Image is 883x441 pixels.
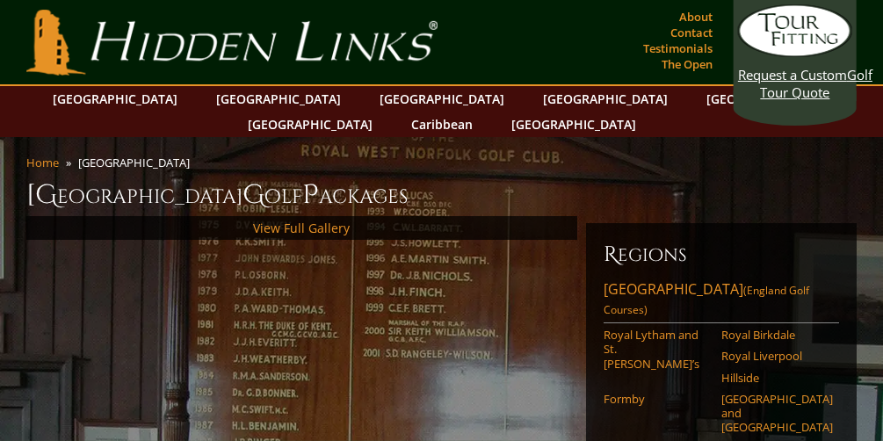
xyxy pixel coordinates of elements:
[26,177,857,213] h1: [GEOGRAPHIC_DATA] olf ackages
[721,349,828,363] a: Royal Liverpool
[604,328,710,371] a: Royal Lytham and St. [PERSON_NAME]’s
[675,4,717,29] a: About
[207,86,350,112] a: [GEOGRAPHIC_DATA]
[242,177,264,213] span: G
[721,371,828,385] a: Hillside
[534,86,677,112] a: [GEOGRAPHIC_DATA]
[738,4,852,101] a: Request a CustomGolf Tour Quote
[738,66,847,83] span: Request a Custom
[371,86,513,112] a: [GEOGRAPHIC_DATA]
[604,283,809,317] span: (England Golf Courses)
[604,279,839,323] a: [GEOGRAPHIC_DATA](England Golf Courses)
[604,241,839,269] h6: Regions
[503,112,645,137] a: [GEOGRAPHIC_DATA]
[78,155,197,170] li: [GEOGRAPHIC_DATA]
[721,392,828,435] a: [GEOGRAPHIC_DATA] and [GEOGRAPHIC_DATA]
[44,86,186,112] a: [GEOGRAPHIC_DATA]
[604,392,710,406] a: Formby
[402,112,481,137] a: Caribbean
[666,20,717,45] a: Contact
[26,155,59,170] a: Home
[657,52,717,76] a: The Open
[698,86,840,112] a: [GEOGRAPHIC_DATA]
[253,220,350,236] a: View Full Gallery
[639,36,717,61] a: Testimonials
[239,112,381,137] a: [GEOGRAPHIC_DATA]
[302,177,319,213] span: P
[721,328,828,342] a: Royal Birkdale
